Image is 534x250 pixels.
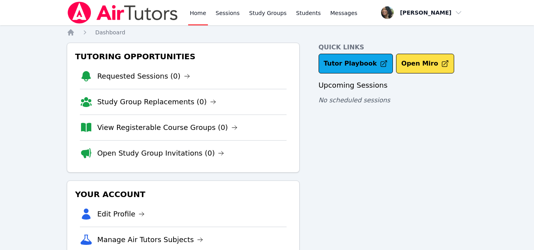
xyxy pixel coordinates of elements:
[95,29,125,36] span: Dashboard
[319,96,390,104] span: No scheduled sessions
[95,28,125,36] a: Dashboard
[67,28,467,36] nav: Breadcrumb
[97,148,225,159] a: Open Study Group Invitations (0)
[97,234,204,245] a: Manage Air Tutors Subjects
[396,54,454,73] button: Open Miro
[319,43,468,52] h4: Quick Links
[74,187,293,201] h3: Your Account
[97,96,216,107] a: Study Group Replacements (0)
[319,80,468,91] h3: Upcoming Sessions
[97,209,145,220] a: Edit Profile
[330,9,358,17] span: Messages
[97,122,238,133] a: View Registerable Course Groups (0)
[74,49,293,64] h3: Tutoring Opportunities
[67,2,179,24] img: Air Tutors
[319,54,393,73] a: Tutor Playbook
[97,71,190,82] a: Requested Sessions (0)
